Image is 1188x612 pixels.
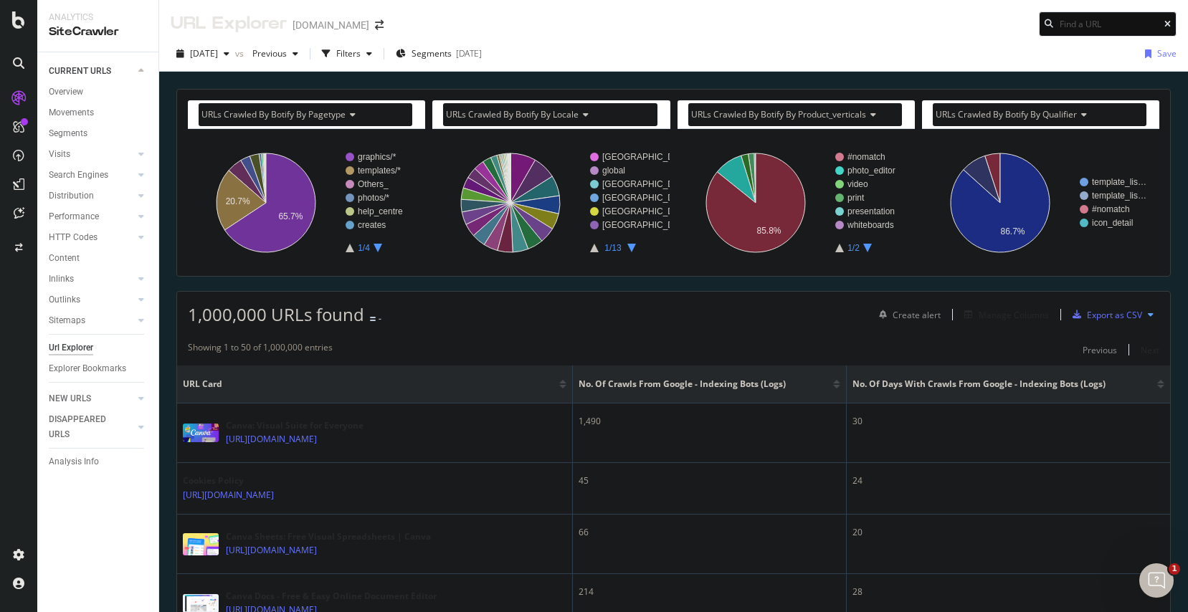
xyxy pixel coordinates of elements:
[933,103,1146,126] h4: URLs Crawled By Botify By qualifier
[199,103,412,126] h4: URLs Crawled By Botify By pagetype
[390,42,488,65] button: Segments[DATE]
[49,64,111,79] div: CURRENT URLS
[1083,341,1117,358] button: Previous
[847,206,895,216] text: presentation
[183,424,219,442] img: main image
[847,193,865,203] text: print
[1087,309,1142,321] div: Export as CSV
[278,211,303,221] text: 65.7%
[852,415,1164,428] div: 30
[847,220,894,230] text: whiteboards
[49,168,134,183] a: Search Engines
[579,585,840,598] div: 214
[49,313,134,328] a: Sitemaps
[1083,344,1117,356] div: Previous
[852,585,1164,598] div: 28
[190,47,218,59] span: 2025 Aug. 10th
[678,140,915,265] svg: A chart.
[1039,11,1177,37] input: Find a URL
[293,18,369,32] div: [DOMAIN_NAME]
[49,454,148,469] a: Analysis Info
[370,317,376,321] img: Equal
[602,179,692,189] text: [GEOGRAPHIC_DATA]
[358,220,386,230] text: creates
[49,126,87,141] div: Segments
[852,378,1136,391] span: No. of Days with Crawls from Google - Indexing Bots (Logs)
[358,179,389,189] text: Others_
[49,412,121,442] div: DISAPPEARED URLS
[602,220,692,230] text: [GEOGRAPHIC_DATA]
[49,272,74,287] div: Inlinks
[183,474,336,487] div: Cookies Policy
[49,85,83,100] div: Overview
[183,378,556,391] span: URL Card
[358,206,403,216] text: help_centre
[183,488,274,502] a: [URL][DOMAIN_NAME]
[49,272,134,287] a: Inlinks
[358,152,396,162] text: graphics/*
[358,243,370,253] text: 1/4
[226,196,250,206] text: 20.7%
[49,361,126,376] div: Explorer Bookmarks
[1157,47,1177,59] div: Save
[412,47,452,59] span: Segments
[579,474,840,487] div: 45
[358,193,389,203] text: photos/*
[49,391,91,406] div: NEW URLS
[602,166,625,176] text: global
[847,166,895,176] text: photo_editor
[959,306,1049,323] button: Manage Columns
[379,312,381,325] div: -
[226,590,437,603] div: Canva Docs - Free & Easy Online Document Editor
[226,530,431,543] div: Canva Sheets: Free Visual Spreadsheets | Canva
[49,230,98,245] div: HTTP Codes
[847,243,860,253] text: 1/2
[171,11,287,36] div: URL Explorer
[1000,226,1025,236] text: 86.7%
[847,152,885,162] text: #nomatch
[579,415,840,428] div: 1,490
[49,168,108,183] div: Search Engines
[1139,563,1174,598] iframe: Intercom live chat
[183,533,219,555] img: main image
[49,251,80,266] div: Content
[922,140,1159,265] svg: A chart.
[893,309,941,321] div: Create alert
[49,105,94,120] div: Movements
[49,126,148,141] a: Segments
[602,193,692,203] text: [GEOGRAPHIC_DATA]
[602,152,692,162] text: [GEOGRAPHIC_DATA]
[49,11,147,24] div: Analytics
[456,47,482,59] div: [DATE]
[188,302,364,326] span: 1,000,000 URLs found
[49,340,93,355] div: Url Explorer
[235,47,247,59] span: vs
[316,42,378,65] button: Filters
[49,209,134,224] a: Performance
[49,251,148,266] a: Content
[188,341,333,358] div: Showing 1 to 50 of 1,000,000 entries
[49,24,147,40] div: SiteCrawler
[936,108,1077,120] span: URLs Crawled By Botify By qualifier
[691,108,866,120] span: URLs Crawled By Botify By product_verticals
[602,206,692,216] text: [GEOGRAPHIC_DATA]
[1092,177,1146,187] text: template_lis…
[49,209,99,224] div: Performance
[49,454,99,469] div: Analysis Info
[579,526,840,539] div: 66
[226,419,379,432] div: Canva: Visual Suite for Everyone
[201,108,346,120] span: URLs Crawled By Botify By pagetype
[49,361,148,376] a: Explorer Bookmarks
[247,47,287,59] span: Previous
[336,47,361,59] div: Filters
[49,85,148,100] a: Overview
[49,340,148,355] a: Url Explorer
[1092,204,1130,214] text: #nomatch
[443,103,657,126] h4: URLs Crawled By Botify By locale
[432,140,670,265] svg: A chart.
[188,140,425,265] svg: A chart.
